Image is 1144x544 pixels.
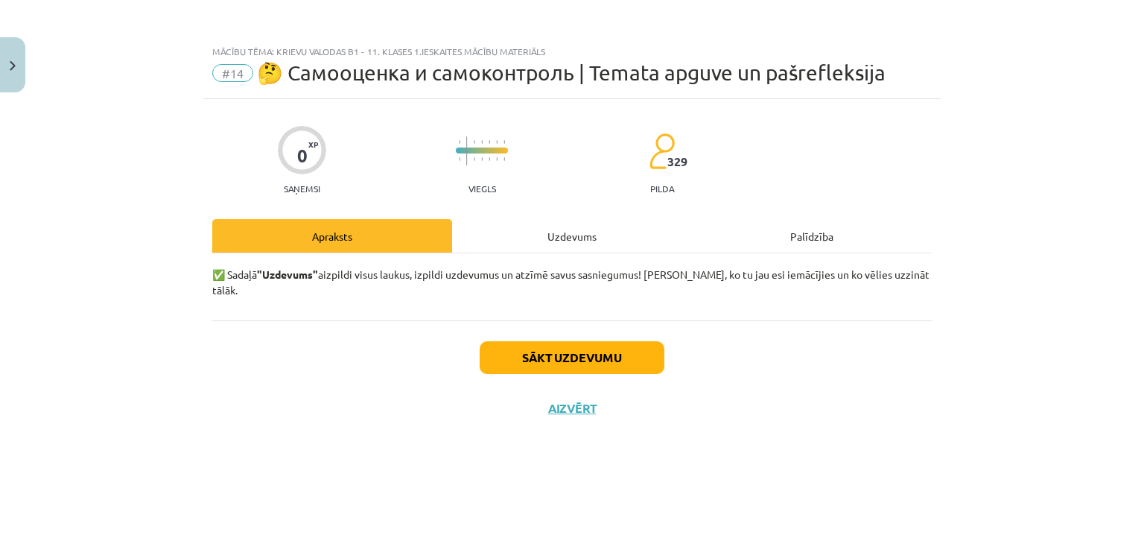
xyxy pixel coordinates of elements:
[496,157,498,161] img: icon-short-line-57e1e144782c952c97e751825c79c345078a6d821885a25fce030b3d8c18986b.svg
[212,64,253,82] span: #14
[692,219,932,253] div: Palīdzība
[459,140,460,144] img: icon-short-line-57e1e144782c952c97e751825c79c345078a6d821885a25fce030b3d8c18986b.svg
[496,140,498,144] img: icon-short-line-57e1e144782c952c97e751825c79c345078a6d821885a25fce030b3d8c18986b.svg
[257,60,886,85] span: 🤔 Самооценка и самоконтроль | Temata apguve un pašrefleksija
[212,267,932,298] p: ✅ Sadaļā aizpildi visus laukus, izpildi uzdevumus un atzīmē savus sasniegumus! [PERSON_NAME], ko ...
[278,183,326,194] p: Saņemsi
[649,133,675,170] img: students-c634bb4e5e11cddfef0936a35e636f08e4e9abd3cc4e673bd6f9a4125e45ecb1.svg
[489,140,490,144] img: icon-short-line-57e1e144782c952c97e751825c79c345078a6d821885a25fce030b3d8c18986b.svg
[474,140,475,144] img: icon-short-line-57e1e144782c952c97e751825c79c345078a6d821885a25fce030b3d8c18986b.svg
[452,219,692,253] div: Uzdevums
[308,140,318,148] span: XP
[503,157,505,161] img: icon-short-line-57e1e144782c952c97e751825c79c345078a6d821885a25fce030b3d8c18986b.svg
[468,183,496,194] p: Viegls
[10,61,16,71] img: icon-close-lesson-0947bae3869378f0d4975bcd49f059093ad1ed9edebbc8119c70593378902aed.svg
[480,341,664,374] button: Sākt uzdevumu
[481,157,483,161] img: icon-short-line-57e1e144782c952c97e751825c79c345078a6d821885a25fce030b3d8c18986b.svg
[489,157,490,161] img: icon-short-line-57e1e144782c952c97e751825c79c345078a6d821885a25fce030b3d8c18986b.svg
[667,155,687,168] span: 329
[466,136,468,165] img: icon-long-line-d9ea69661e0d244f92f715978eff75569469978d946b2353a9bb055b3ed8787d.svg
[459,157,460,161] img: icon-short-line-57e1e144782c952c97e751825c79c345078a6d821885a25fce030b3d8c18986b.svg
[481,140,483,144] img: icon-short-line-57e1e144782c952c97e751825c79c345078a6d821885a25fce030b3d8c18986b.svg
[650,183,674,194] p: pilda
[544,401,600,416] button: Aizvērt
[212,219,452,253] div: Apraksts
[257,268,318,281] strong: "Uzdevums"
[297,145,308,166] div: 0
[503,140,505,144] img: icon-short-line-57e1e144782c952c97e751825c79c345078a6d821885a25fce030b3d8c18986b.svg
[212,46,932,57] div: Mācību tēma: Krievu valodas b1 - 11. klases 1.ieskaites mācību materiāls
[474,157,475,161] img: icon-short-line-57e1e144782c952c97e751825c79c345078a6d821885a25fce030b3d8c18986b.svg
